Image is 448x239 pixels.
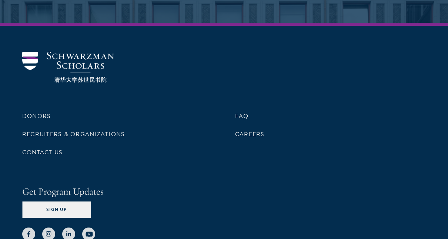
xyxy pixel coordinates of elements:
[22,52,114,83] img: Schwarzman Scholars
[22,148,63,157] a: Contact Us
[235,130,265,139] a: Careers
[235,112,249,121] a: FAQ
[22,130,125,139] a: Recruiters & Organizations
[22,112,51,121] a: Donors
[22,202,91,218] button: Sign Up
[22,185,426,199] h4: Get Program Updates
